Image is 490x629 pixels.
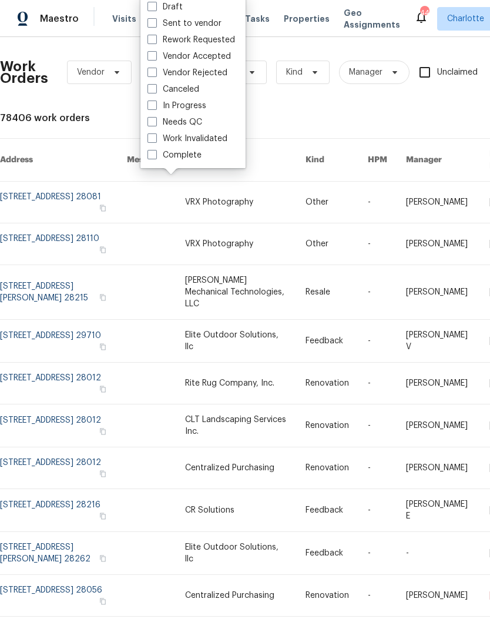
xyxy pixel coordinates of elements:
td: CR Solutions [176,489,296,532]
label: Vendor Rejected [147,67,227,79]
button: Copy Address [98,342,108,352]
td: [PERSON_NAME] [397,363,479,404]
span: Maestro [40,13,79,25]
td: Centralized Purchasing [176,575,296,617]
button: Copy Address [98,292,108,303]
td: [PERSON_NAME] Mechanical Technologies, LLC [176,265,296,320]
button: Copy Address [98,469,108,479]
td: Renovation [296,447,358,489]
button: Copy Address [98,426,108,437]
td: Feedback [296,532,358,575]
span: Visits [112,13,136,25]
td: [PERSON_NAME] E [397,489,479,532]
td: [PERSON_NAME] [397,182,479,223]
label: Vendor Accepted [147,51,231,62]
th: Manager [397,139,479,182]
td: [PERSON_NAME] [397,265,479,320]
td: - [358,532,397,575]
button: Copy Address [98,384,108,394]
td: [PERSON_NAME] [397,447,479,489]
th: Kind [296,139,358,182]
button: Copy Address [98,596,108,607]
label: Work Invalidated [147,133,227,145]
th: Messages [118,139,176,182]
td: - [358,320,397,363]
button: Copy Address [98,245,108,255]
td: Feedback [296,320,358,363]
label: Sent to vendor [147,18,221,29]
td: Other [296,182,358,223]
label: Canceled [147,83,199,95]
span: Geo Assignments [344,7,400,31]
td: [PERSON_NAME] V [397,320,479,363]
td: Other [296,223,358,265]
td: - [358,363,397,404]
td: Elite Outdoor Solutions, llc [176,532,296,575]
button: Copy Address [98,511,108,521]
button: Copy Address [98,553,108,564]
td: Renovation [296,575,358,617]
td: - [358,223,397,265]
th: HPM [358,139,397,182]
label: Needs QC [147,116,202,128]
label: Complete [147,149,202,161]
span: Charlotte [447,13,484,25]
td: Renovation [296,404,358,447]
label: Draft [147,1,183,13]
td: CLT Landscaping Services Inc. [176,404,296,447]
div: 44 [420,7,428,19]
span: Tasks [245,15,270,23]
span: Unclaimed [437,66,478,79]
td: Feedback [296,489,358,532]
td: - [358,265,397,320]
td: [PERSON_NAME] [397,575,479,617]
td: Rite Rug Company, Inc. [176,363,296,404]
span: Kind [286,66,303,78]
td: Resale [296,265,358,320]
button: Copy Address [98,203,108,213]
td: - [358,404,397,447]
td: - [358,182,397,223]
td: [PERSON_NAME] [397,404,479,447]
td: [PERSON_NAME] [397,223,479,265]
td: - [358,489,397,532]
td: - [397,532,479,575]
label: Rework Requested [147,34,235,46]
td: Elite Outdoor Solutions, llc [176,320,296,363]
span: Manager [349,66,382,78]
td: VRX Photography [176,182,296,223]
td: - [358,575,397,617]
td: Centralized Purchasing [176,447,296,489]
span: Vendor [77,66,105,78]
td: Renovation [296,363,358,404]
span: Properties [284,13,330,25]
label: In Progress [147,100,206,112]
td: - [358,447,397,489]
td: VRX Photography [176,223,296,265]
